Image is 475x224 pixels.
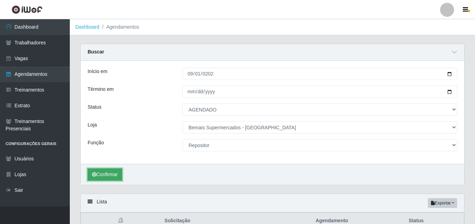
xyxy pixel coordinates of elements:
label: Status [88,103,102,111]
nav: breadcrumb [70,19,475,35]
label: Loja [88,121,97,129]
button: Confirmar [88,168,122,181]
div: Lista [81,194,464,212]
li: Agendamentos [99,23,139,31]
img: CoreUI Logo [12,5,43,14]
input: 00/00/0000 [183,68,457,80]
label: Função [88,139,104,146]
button: Exportar [428,198,457,208]
a: Dashboard [75,24,99,30]
strong: Buscar [88,49,104,55]
label: Início em [88,68,107,75]
label: Término em [88,86,114,93]
input: 00/00/0000 [183,86,457,98]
